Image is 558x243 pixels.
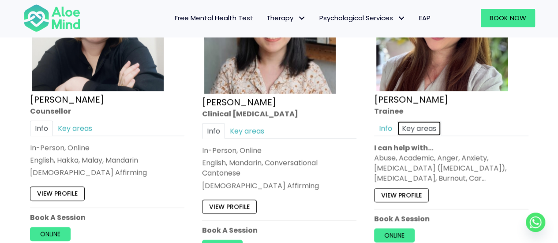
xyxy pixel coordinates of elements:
[202,108,356,119] div: Clinical [MEDICAL_DATA]
[374,93,448,105] a: [PERSON_NAME]
[374,121,397,136] a: Info
[30,187,85,201] a: View profile
[30,106,184,116] div: Counsellor
[296,12,308,25] span: Therapy: submenu
[92,9,437,27] nav: Menu
[30,155,184,165] p: English, Hakka, Malay, Mandarin
[374,153,528,184] div: Abuse, Academic, Anger, Anxiety, [MEDICAL_DATA] ([MEDICAL_DATA]), [MEDICAL_DATA], Burnout, Car…
[412,9,437,27] a: EAP
[30,227,71,241] a: Online
[481,9,535,27] a: Book Now
[374,214,528,224] p: Book A Session
[419,13,431,22] span: EAP
[202,96,276,108] a: [PERSON_NAME]
[395,12,408,25] span: Psychological Services: submenu
[30,213,184,223] p: Book A Session
[30,93,104,105] a: [PERSON_NAME]
[225,123,269,139] a: Key areas
[30,143,184,153] div: In-Person, Online
[266,13,306,22] span: Therapy
[23,4,81,33] img: Aloe mind Logo
[374,188,429,202] a: View profile
[202,180,356,191] div: [DEMOGRAPHIC_DATA] Affirming
[202,123,225,139] a: Info
[202,225,356,236] p: Book A Session
[490,13,526,22] span: Book Now
[202,158,356,178] p: English, Mandarin, Conversational Cantonese
[168,9,260,27] a: Free Mental Health Test
[374,228,415,243] a: Online
[374,106,528,116] div: Trainee
[30,168,184,178] div: [DEMOGRAPHIC_DATA] Affirming
[319,13,406,22] span: Psychological Services
[175,13,253,22] span: Free Mental Health Test
[526,213,545,232] a: Whatsapp
[202,146,356,156] div: In-Person, Online
[202,200,257,214] a: View profile
[30,121,53,136] a: Info
[53,121,97,136] a: Key areas
[374,143,528,153] p: I can help with…
[313,9,412,27] a: Psychological ServicesPsychological Services: submenu
[397,121,441,136] a: Key areas
[260,9,313,27] a: TherapyTherapy: submenu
